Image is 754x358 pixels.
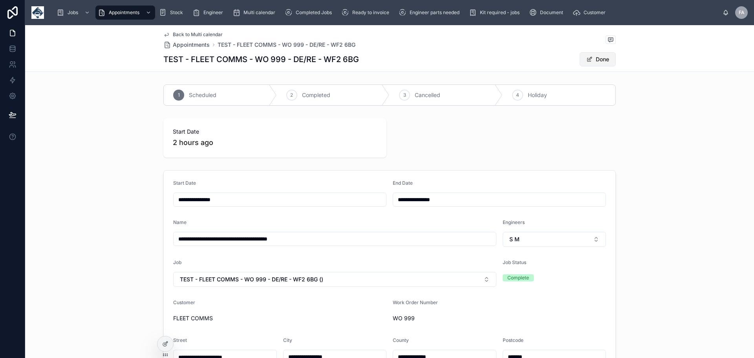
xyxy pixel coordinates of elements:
span: Engineer [203,9,223,16]
span: 2 [290,92,293,98]
span: Completed [302,91,330,99]
span: Engineers [503,219,525,225]
span: 1 [178,92,180,98]
span: Kit required - jobs [480,9,520,16]
span: Name [173,219,187,225]
span: Start Date [173,128,377,136]
span: Job [173,259,181,265]
span: Ready to invoice [352,9,389,16]
a: Multi calendar [230,6,281,20]
a: Back to Multi calendar [163,31,223,38]
span: Appointments [109,9,139,16]
span: Stock [170,9,183,16]
a: Document [527,6,569,20]
span: FA [739,9,745,16]
span: 3 [403,92,406,98]
span: Cancelled [415,91,440,99]
span: County [393,337,409,343]
span: Scheduled [189,91,216,99]
span: Appointments [173,41,210,49]
div: Complete [507,274,529,281]
img: App logo [31,6,44,19]
span: City [283,337,292,343]
button: Select Button [173,272,496,287]
span: Customer [173,299,195,305]
span: Holiday [528,91,547,99]
button: Done [580,52,616,66]
span: Start Date [173,180,196,186]
span: S M [509,235,520,243]
span: Customer [584,9,606,16]
a: Stock [157,6,188,20]
a: TEST - FLEET COMMS - WO 999 - DE/RE - WF2 6BG [218,41,355,49]
span: Job Status [503,259,526,265]
button: Select Button [503,232,606,247]
div: scrollable content [50,4,723,21]
a: Kit required - jobs [467,6,525,20]
span: Postcode [503,337,523,343]
span: Document [540,9,563,16]
span: TEST - FLEET COMMS - WO 999 - DE/RE - WF2 6BG () [180,275,323,283]
a: Engineer [190,6,229,20]
a: Jobs [54,6,94,20]
a: Engineer parts needed [396,6,465,20]
span: Back to Multi calendar [173,31,223,38]
a: Customer [570,6,611,20]
span: Engineer parts needed [410,9,459,16]
span: Jobs [68,9,78,16]
span: End Date [393,180,413,186]
span: Street [173,337,187,343]
a: Appointments [163,41,210,49]
span: FLEET COMMS [173,314,386,322]
p: 2 hours ago [173,137,213,148]
a: Ready to invoice [339,6,395,20]
span: Multi calendar [243,9,275,16]
h1: TEST - FLEET COMMS - WO 999 - DE/RE - WF2 6BG [163,54,359,65]
span: Work Order Number [393,299,438,305]
span: WO 999 [393,314,606,322]
a: Completed Jobs [282,6,337,20]
span: Completed Jobs [296,9,332,16]
a: Appointments [95,6,155,20]
span: 4 [516,92,519,98]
